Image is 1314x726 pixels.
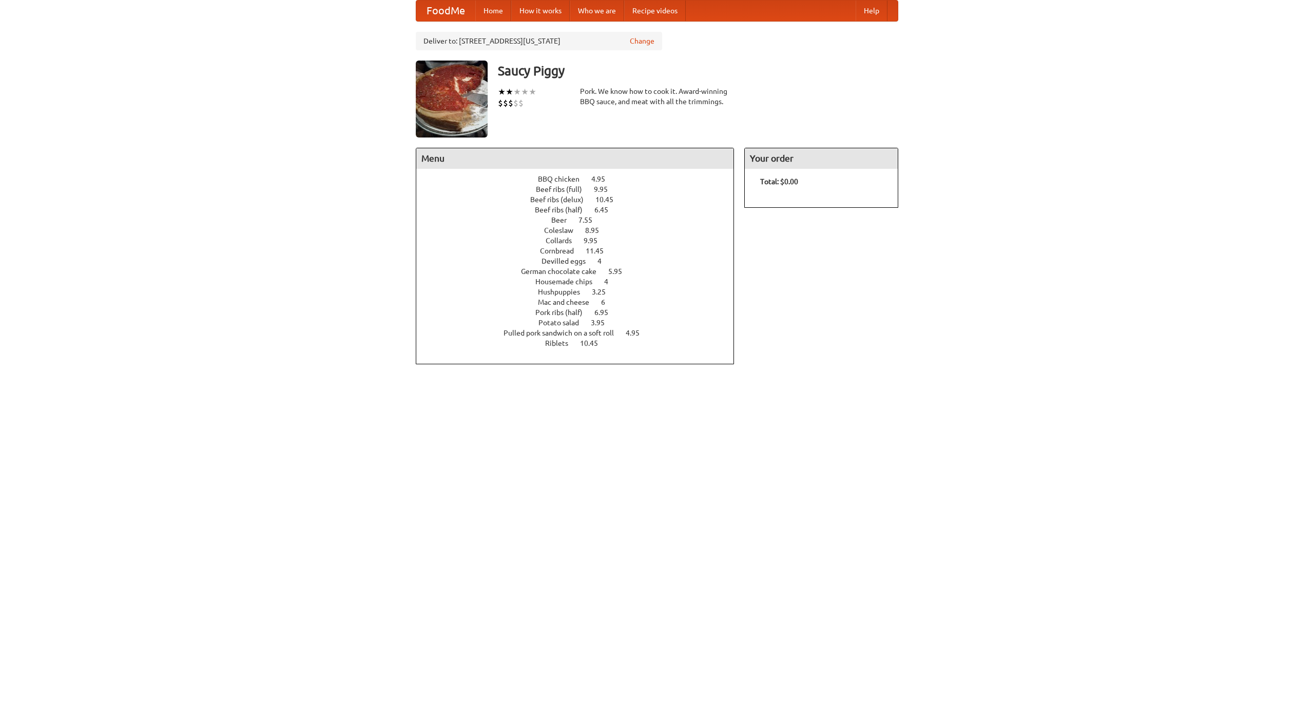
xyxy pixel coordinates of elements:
li: ★ [513,86,521,97]
span: 7.55 [578,216,603,224]
span: Mac and cheese [538,298,600,306]
div: Deliver to: [STREET_ADDRESS][US_STATE] [416,32,662,50]
a: Pulled pork sandwich on a soft roll 4.95 [504,329,659,337]
a: Beer 7.55 [551,216,611,224]
span: BBQ chicken [538,175,590,183]
a: Beef ribs (delux) 10.45 [530,195,632,204]
span: Hushpuppies [538,288,590,296]
span: German chocolate cake [521,267,607,276]
a: Collards 9.95 [546,237,616,245]
span: 11.45 [586,247,614,255]
a: Mac and cheese 6 [538,298,624,306]
h3: Saucy Piggy [498,61,898,81]
a: Pork ribs (half) 6.95 [535,308,627,317]
li: ★ [498,86,506,97]
a: FoodMe [416,1,475,21]
a: How it works [511,1,570,21]
span: 6 [601,298,615,306]
span: 3.25 [592,288,616,296]
a: Beef ribs (full) 9.95 [536,185,627,193]
a: Riblets 10.45 [545,339,617,347]
span: Beef ribs (half) [535,206,593,214]
span: Housemade chips [535,278,603,286]
img: angular.jpg [416,61,488,138]
span: 4.95 [591,175,615,183]
span: 10.45 [580,339,608,347]
span: 6.95 [594,308,619,317]
li: $ [508,97,513,109]
span: Coleslaw [544,226,584,234]
span: 5.95 [608,267,632,276]
a: Potato salad 3.95 [538,319,624,327]
span: Collards [546,237,582,245]
li: ★ [521,86,529,97]
span: Pork ribs (half) [535,308,593,317]
span: 6.45 [594,206,619,214]
span: Pulled pork sandwich on a soft roll [504,329,624,337]
a: Home [475,1,511,21]
a: Housemade chips 4 [535,278,627,286]
span: 4.95 [626,329,650,337]
li: ★ [529,86,536,97]
span: 4 [597,257,612,265]
h4: Menu [416,148,733,169]
span: 9.95 [594,185,618,193]
span: Beef ribs (delux) [530,195,594,204]
b: Total: $0.00 [760,178,798,186]
a: Coleslaw 8.95 [544,226,618,234]
li: $ [498,97,503,109]
a: Beef ribs (half) 6.45 [535,206,627,214]
a: Help [856,1,887,21]
li: $ [518,97,524,109]
li: $ [513,97,518,109]
span: Potato salad [538,319,589,327]
span: Devilled eggs [542,257,596,265]
span: 10.45 [595,195,624,204]
a: German chocolate cake 5.95 [521,267,641,276]
li: $ [503,97,508,109]
a: Hushpuppies 3.25 [538,288,625,296]
span: 3.95 [591,319,615,327]
span: 9.95 [584,237,608,245]
a: Recipe videos [624,1,686,21]
li: ★ [506,86,513,97]
div: Pork. We know how to cook it. Award-winning BBQ sauce, and meat with all the trimmings. [580,86,734,107]
a: Devilled eggs 4 [542,257,621,265]
span: Beer [551,216,577,224]
h4: Your order [745,148,898,169]
a: Cornbread 11.45 [540,247,623,255]
a: BBQ chicken 4.95 [538,175,624,183]
span: Riblets [545,339,578,347]
a: Change [630,36,654,46]
span: Cornbread [540,247,584,255]
span: Beef ribs (full) [536,185,592,193]
span: 8.95 [585,226,609,234]
a: Who we are [570,1,624,21]
span: 4 [604,278,619,286]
